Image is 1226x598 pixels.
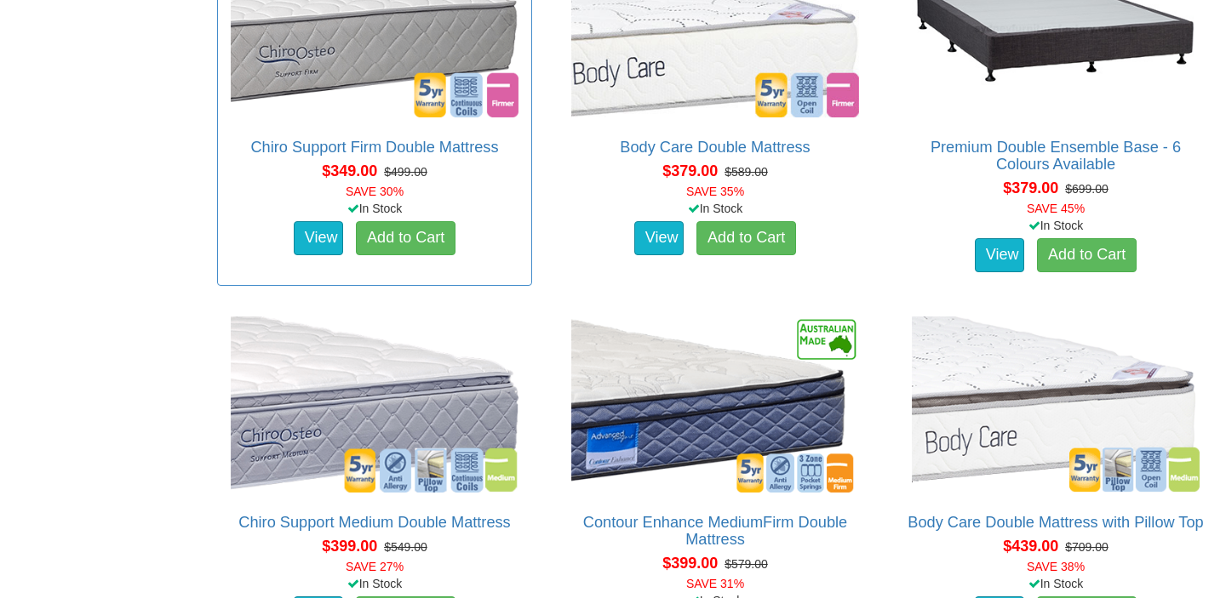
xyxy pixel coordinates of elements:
img: Body Care Double Mattress with Pillow Top [908,312,1204,497]
a: View [294,221,343,255]
span: $399.00 [662,555,718,572]
span: $439.00 [1003,538,1058,555]
del: $579.00 [725,557,768,571]
a: Chiro Support Firm Double Mattress [250,139,498,156]
div: In Stock [214,575,536,592]
a: Chiro Support Medium Double Mattress [238,514,510,531]
a: Add to Cart [356,221,455,255]
a: Add to Cart [696,221,796,255]
font: SAVE 27% [346,560,404,573]
div: In Stock [895,575,1217,592]
del: $699.00 [1065,182,1109,196]
span: $399.00 [322,538,377,555]
a: Premium Double Ensemble Base - 6 Colours Available [931,139,1181,173]
img: Chiro Support Medium Double Mattress [226,312,523,497]
a: Body Care Double Mattress with Pillow Top [908,514,1203,531]
a: Contour Enhance MediumFirm Double Mattress [583,514,847,548]
a: Add to Cart [1037,238,1137,272]
img: Contour Enhance MediumFirm Double Mattress [567,312,863,497]
font: SAVE 30% [346,185,404,198]
div: In Stock [895,217,1217,234]
span: $379.00 [662,162,718,179]
div: In Stock [554,200,876,217]
font: SAVE 31% [686,577,744,590]
del: $499.00 [384,165,427,179]
font: SAVE 38% [1027,560,1085,573]
a: View [634,221,684,255]
font: SAVE 45% [1027,202,1085,215]
font: SAVE 35% [686,185,744,198]
del: $549.00 [384,540,427,554]
del: $709.00 [1065,540,1109,554]
div: In Stock [214,200,536,217]
a: View [975,238,1024,272]
a: Body Care Double Mattress [620,139,810,156]
del: $589.00 [725,165,768,179]
span: $379.00 [1003,179,1058,196]
span: $349.00 [322,162,377,179]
